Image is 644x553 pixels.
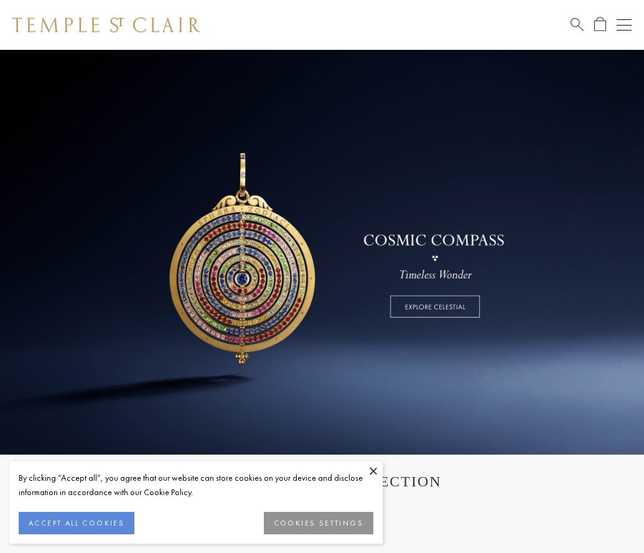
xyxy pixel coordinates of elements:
a: Open Shopping Bag [594,17,606,32]
button: COOKIES SETTINGS [264,512,373,534]
a: Search [571,17,584,32]
button: Open navigation [617,17,632,32]
img: Temple St. Clair [12,17,200,32]
div: By clicking “Accept all”, you agree that our website can store cookies on your device and disclos... [19,471,373,499]
button: ACCEPT ALL COOKIES [19,512,134,534]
